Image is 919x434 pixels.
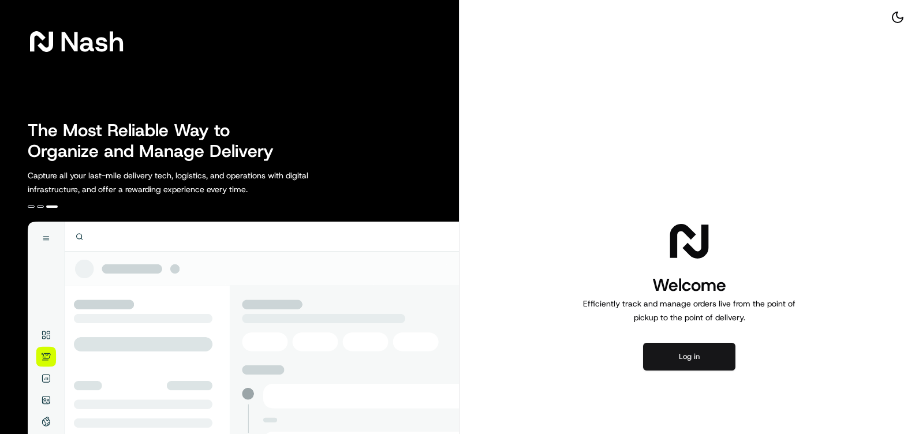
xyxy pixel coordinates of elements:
[578,297,800,324] p: Efficiently track and manage orders live from the point of pickup to the point of delivery.
[28,120,286,162] h2: The Most Reliable Way to Organize and Manage Delivery
[28,169,360,196] p: Capture all your last-mile delivery tech, logistics, and operations with digital infrastructure, ...
[643,343,735,371] button: Log in
[60,30,124,53] span: Nash
[578,274,800,297] h1: Welcome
